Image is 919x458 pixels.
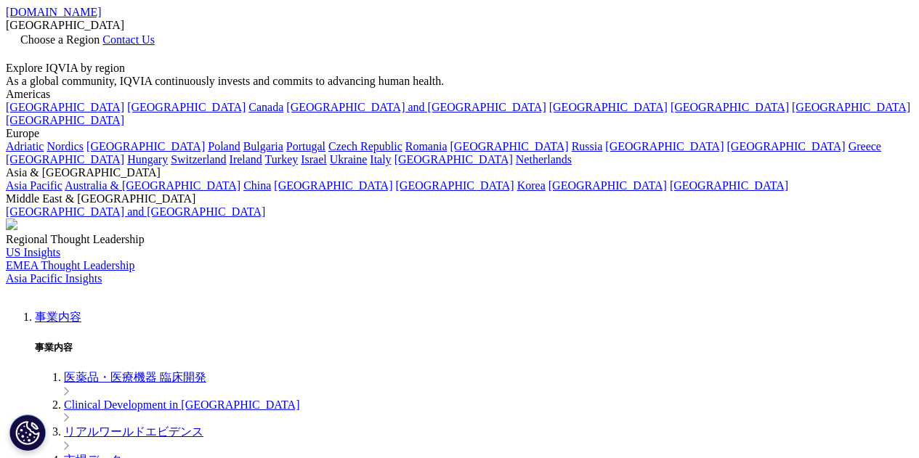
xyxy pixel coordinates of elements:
a: [GEOGRAPHIC_DATA] [127,101,246,113]
a: リアルワールドエビデンス [64,425,203,438]
div: Europe [6,127,913,140]
a: [GEOGRAPHIC_DATA] [394,153,513,165]
a: Australia & [GEOGRAPHIC_DATA] [65,179,240,192]
span: Choose a Region [20,33,100,46]
div: Explore IQVIA by region [6,62,913,75]
a: Ireland [230,153,262,165]
a: [GEOGRAPHIC_DATA] [396,179,514,192]
a: [GEOGRAPHIC_DATA] and [GEOGRAPHIC_DATA] [286,101,546,113]
a: Russia [572,140,603,152]
a: Asia Pacific [6,179,62,192]
a: Asia Pacific Insights [6,272,102,285]
a: Israel [301,153,327,165]
a: [GEOGRAPHIC_DATA] [6,101,124,113]
a: Nordics [46,140,84,152]
a: [DOMAIN_NAME] [6,6,102,18]
a: Clinical Development in [GEOGRAPHIC_DATA] [64,398,299,411]
a: Turkey [265,153,299,165]
a: Italy [370,153,391,165]
a: Hungary [127,153,168,165]
a: [GEOGRAPHIC_DATA] [549,101,668,113]
div: Regional Thought Leadership [6,233,913,246]
a: [GEOGRAPHIC_DATA] [792,101,910,113]
a: Contact Us [102,33,155,46]
a: [GEOGRAPHIC_DATA] [671,101,789,113]
a: Czech Republic [328,140,402,152]
div: Americas [6,88,913,101]
a: 事業内容 [35,311,81,323]
a: [GEOGRAPHIC_DATA] [6,114,124,126]
a: [GEOGRAPHIC_DATA] [605,140,724,152]
a: Romania [405,140,448,152]
a: [GEOGRAPHIC_DATA] [274,179,392,192]
h5: 事業内容 [35,341,913,354]
div: [GEOGRAPHIC_DATA] [6,19,913,32]
div: Asia & [GEOGRAPHIC_DATA] [6,166,913,179]
a: [GEOGRAPHIC_DATA] [450,140,569,152]
a: [GEOGRAPHIC_DATA] [86,140,205,152]
a: Netherlands [516,153,572,165]
a: Bulgaria [243,140,283,152]
a: Korea [517,179,546,192]
a: [GEOGRAPHIC_DATA] [6,153,124,165]
a: Portugal [286,140,325,152]
a: [GEOGRAPHIC_DATA] and [GEOGRAPHIC_DATA] [6,205,265,218]
a: EMEA Thought Leadership [6,259,134,271]
a: Greece [849,140,881,152]
div: As a global community, IQVIA continuously invests and commits to advancing human health. [6,75,913,88]
a: Ukraine [330,153,368,165]
div: Middle East & [GEOGRAPHIC_DATA] [6,192,913,205]
a: Switzerland [171,153,226,165]
img: 2093_analyzing-data-using-big-screen-display-and-laptop.png [6,218,17,230]
a: [GEOGRAPHIC_DATA] [670,179,788,192]
a: [GEOGRAPHIC_DATA] [727,140,846,152]
a: China [243,179,271,192]
a: US Insights [6,246,60,258]
a: Poland [208,140,240,152]
a: [GEOGRAPHIC_DATA] [548,179,667,192]
a: Adriatic [6,140,44,152]
a: Canada [248,101,283,113]
button: Cookie 設定 [9,414,46,451]
a: 医薬品・医療機器 臨床開発 [64,371,206,383]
